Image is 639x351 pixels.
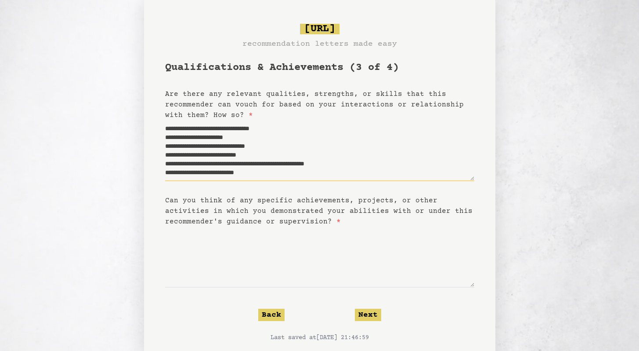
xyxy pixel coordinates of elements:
span: [URL] [300,24,339,34]
label: Can you think of any specific achievements, projects, or other activities in which you demonstrat... [165,197,473,226]
label: Are there any relevant qualities, strengths, or skills that this recommender can vouch for based ... [165,90,464,119]
button: Next [355,309,381,321]
h3: recommendation letters made easy [242,38,397,50]
h1: Qualifications & Achievements (3 of 4) [165,61,474,75]
button: Back [258,309,285,321]
p: Last saved at [DATE] 21:46:59 [165,333,474,342]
